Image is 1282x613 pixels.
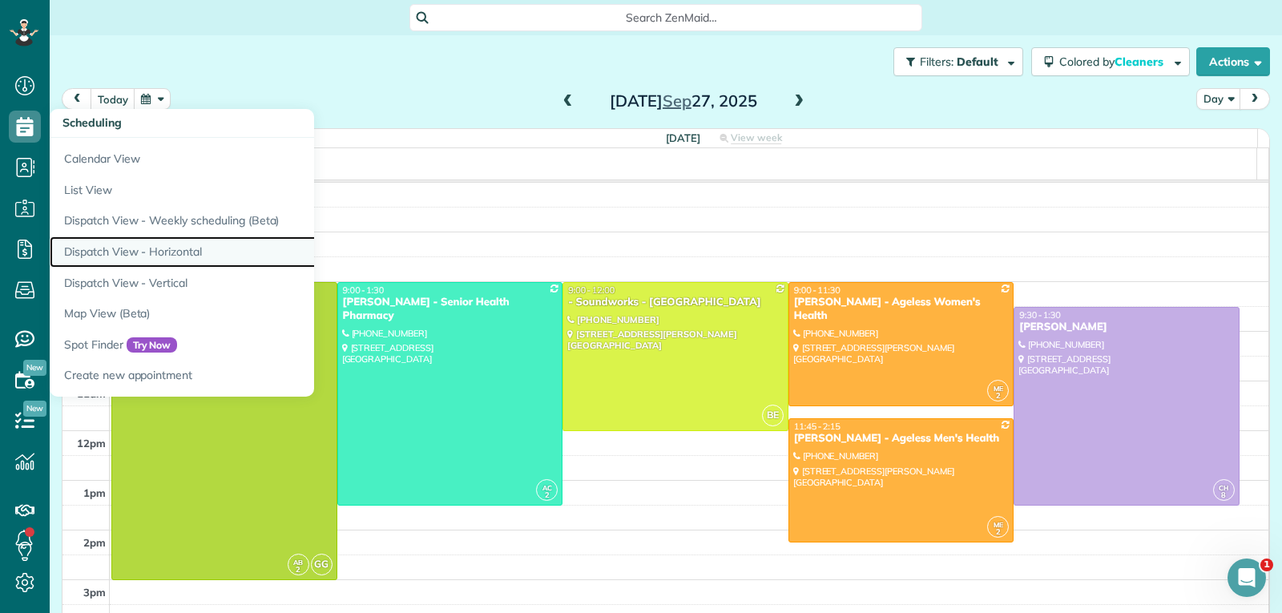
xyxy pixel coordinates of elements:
[343,284,385,296] span: 9:00 - 1:30
[957,54,999,69] span: Default
[988,389,1008,404] small: 2
[1059,54,1169,69] span: Colored by
[1031,47,1190,76] button: Colored byCleaners
[663,91,691,111] span: Sep
[885,47,1023,76] a: Filters: Default
[77,387,106,400] span: 11am
[77,437,106,450] span: 12pm
[537,488,557,503] small: 2
[583,92,784,110] h2: [DATE] 27, 2025
[50,298,450,329] a: Map View (Beta)
[1019,309,1061,321] span: 9:30 - 1:30
[311,554,333,575] span: GG
[666,131,700,144] span: [DATE]
[23,360,46,376] span: New
[1214,488,1234,503] small: 8
[342,296,558,323] div: [PERSON_NAME] - Senior Health Pharmacy
[893,47,1023,76] button: Filters: Default
[91,88,135,110] button: today
[288,563,308,578] small: 2
[1228,559,1266,597] iframe: Intercom live chat
[1115,54,1166,69] span: Cleaners
[731,131,782,144] span: View week
[1260,559,1273,571] span: 1
[50,205,450,236] a: Dispatch View - Weekly scheduling (Beta)
[762,405,784,426] span: BE
[920,54,953,69] span: Filters:
[793,296,1010,323] div: [PERSON_NAME] - Ageless Women's Health
[794,284,841,296] span: 9:00 - 11:30
[1196,47,1270,76] button: Actions
[567,296,784,309] div: - Soundworks - [GEOGRAPHIC_DATA]
[988,525,1008,540] small: 2
[1219,483,1229,492] span: CH
[83,486,106,499] span: 1pm
[1018,321,1235,334] div: [PERSON_NAME]
[1240,88,1270,110] button: next
[50,360,450,397] a: Create new appointment
[293,558,303,567] span: AB
[1196,88,1241,110] button: Day
[794,421,841,432] span: 11:45 - 2:15
[83,536,106,549] span: 2pm
[62,115,122,130] span: Scheduling
[793,432,1010,446] div: [PERSON_NAME] - Ageless Men's Health
[50,329,450,361] a: Spot FinderTry Now
[83,586,106,599] span: 3pm
[50,268,450,299] a: Dispatch View - Vertical
[994,384,1003,393] span: ME
[23,401,46,417] span: New
[50,236,450,268] a: Dispatch View - Horizontal
[994,520,1003,529] span: ME
[50,175,450,206] a: List View
[568,284,615,296] span: 9:00 - 12:00
[127,337,178,353] span: Try Now
[62,88,92,110] button: prev
[50,138,450,175] a: Calendar View
[542,483,552,492] span: AC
